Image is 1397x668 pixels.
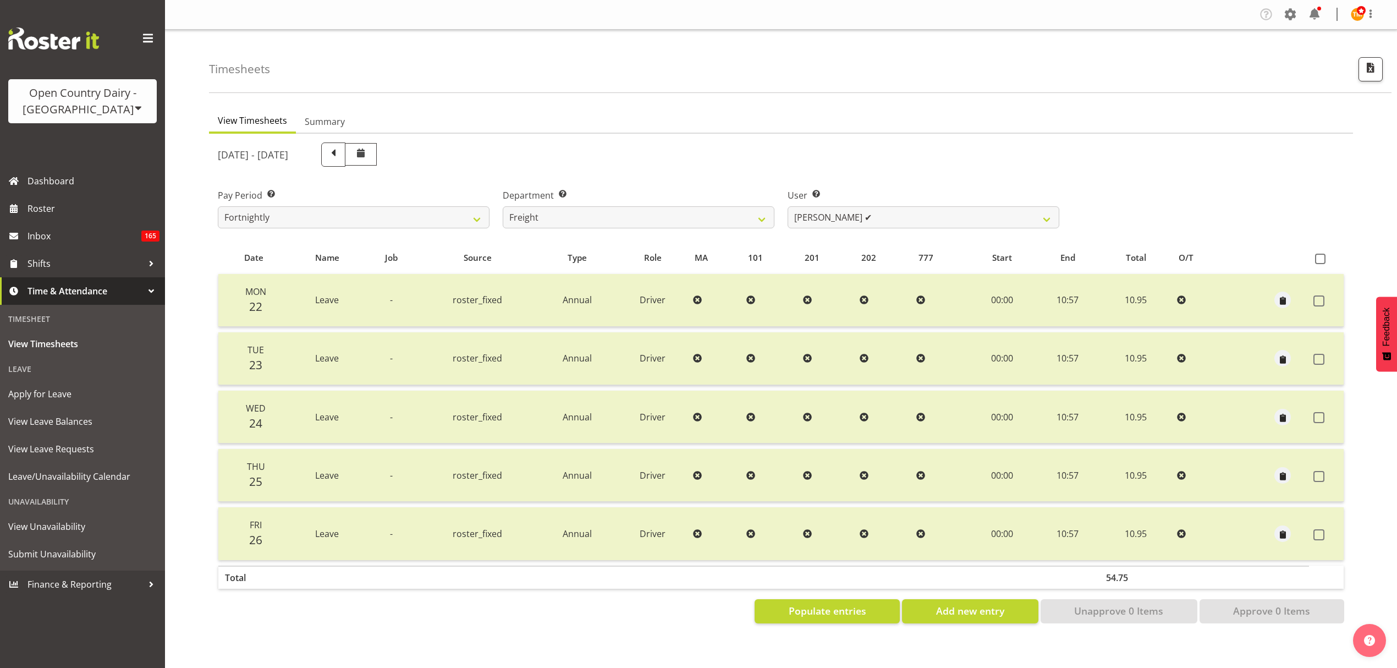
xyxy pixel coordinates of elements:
td: 00:00 [969,332,1036,385]
span: 202 [861,251,876,264]
span: Approve 0 Items [1233,604,1310,618]
span: Summary [305,115,345,128]
td: Annual [538,332,617,385]
span: Submit Unavailability [8,546,157,562]
span: View Leave Requests [8,441,157,457]
button: Unapprove 0 Items [1041,599,1197,623]
span: Apply for Leave [8,386,157,402]
td: Annual [538,391,617,443]
td: 10:57 [1036,391,1099,443]
span: View Unavailability [8,518,157,535]
span: 777 [919,251,933,264]
span: Name [315,251,339,264]
button: Feedback - Show survey [1376,297,1397,371]
td: Annual [538,449,617,502]
span: Type [568,251,587,264]
td: 00:00 [969,274,1036,327]
span: Tue [248,344,264,356]
span: Inbox [28,228,141,244]
span: Shifts [28,255,143,272]
span: roster_fixed [453,352,502,364]
span: roster_fixed [453,528,502,540]
span: Wed [246,402,266,414]
span: roster_fixed [453,469,502,481]
span: - [390,352,393,364]
span: - [390,294,393,306]
img: Rosterit website logo [8,28,99,50]
span: View Leave Balances [8,413,157,430]
span: 23 [249,357,262,373]
span: - [390,469,393,481]
div: Timesheet [3,308,162,330]
a: Leave/Unavailability Calendar [3,463,162,490]
span: Roster [28,200,159,217]
span: Job [385,251,398,264]
div: Leave [3,358,162,380]
span: Leave [315,352,339,364]
span: Mon [245,286,266,298]
span: Time & Attendance [28,283,143,299]
button: Populate entries [755,599,900,623]
span: Add new entry [936,604,1004,618]
td: Annual [538,507,617,560]
a: View Leave Requests [3,435,162,463]
td: 10.95 [1099,391,1173,443]
img: tim-magness10922.jpg [1351,8,1364,21]
span: Fri [250,519,262,531]
span: Date [244,251,263,264]
button: Approve 0 Items [1200,599,1344,623]
td: 10:57 [1036,274,1099,327]
h5: [DATE] - [DATE] [218,149,288,161]
th: 54.75 [1099,566,1173,589]
span: 165 [141,231,159,242]
span: 25 [249,474,262,489]
td: 10.95 [1099,274,1173,327]
span: 22 [249,299,262,314]
a: View Unavailability [3,513,162,540]
span: Driver [640,411,665,423]
span: Start [992,251,1012,264]
span: Driver [640,352,665,364]
a: View Leave Balances [3,408,162,435]
span: Unapprove 0 Items [1074,604,1163,618]
td: 10.95 [1099,332,1173,385]
span: MA [695,251,708,264]
td: 00:00 [969,449,1036,502]
td: Annual [538,274,617,327]
img: help-xxl-2.png [1364,635,1375,646]
td: 10:57 [1036,507,1099,560]
span: roster_fixed [453,294,502,306]
span: Source [464,251,492,264]
h4: Timesheets [209,63,270,75]
span: Driver [640,294,665,306]
span: O/T [1179,251,1193,264]
label: User [788,189,1059,202]
span: Role [644,251,662,264]
span: 26 [249,532,262,547]
span: Driver [640,528,665,540]
span: Thu [247,461,265,473]
div: Unavailability [3,490,162,513]
td: 10:57 [1036,332,1099,385]
span: View Timesheets [218,114,287,127]
span: Driver [640,469,665,481]
td: 10.95 [1099,449,1173,502]
a: Submit Unavailability [3,540,162,568]
span: - [390,528,393,540]
span: Finance & Reporting [28,576,143,593]
label: Pay Period [218,189,490,202]
span: Populate entries [789,604,866,618]
th: Total [218,566,289,589]
span: roster_fixed [453,411,502,423]
a: View Timesheets [3,330,162,358]
span: Leave [315,294,339,306]
td: 00:00 [969,507,1036,560]
td: 10.95 [1099,507,1173,560]
div: Open Country Dairy - [GEOGRAPHIC_DATA] [19,85,146,118]
span: Leave [315,411,339,423]
span: 101 [748,251,763,264]
label: Department [503,189,774,202]
button: Add new entry [902,599,1038,623]
span: 201 [805,251,820,264]
span: Leave [315,528,339,540]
